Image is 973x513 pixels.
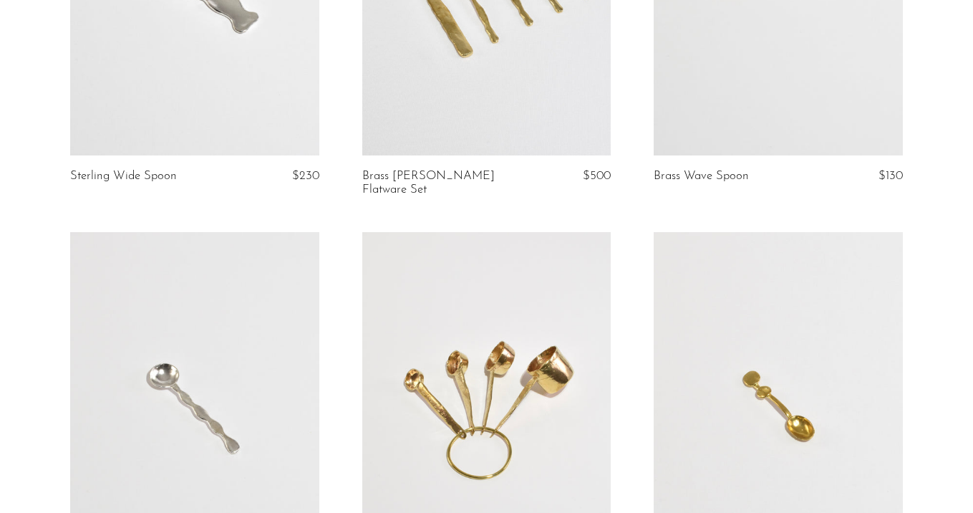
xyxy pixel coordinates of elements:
a: Brass [PERSON_NAME] Flatware Set [362,170,528,196]
span: $130 [878,170,903,182]
span: $230 [292,170,319,182]
a: Brass Wave Spoon [654,170,749,183]
a: Sterling Wide Spoon [70,170,177,183]
span: $500 [583,170,611,182]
